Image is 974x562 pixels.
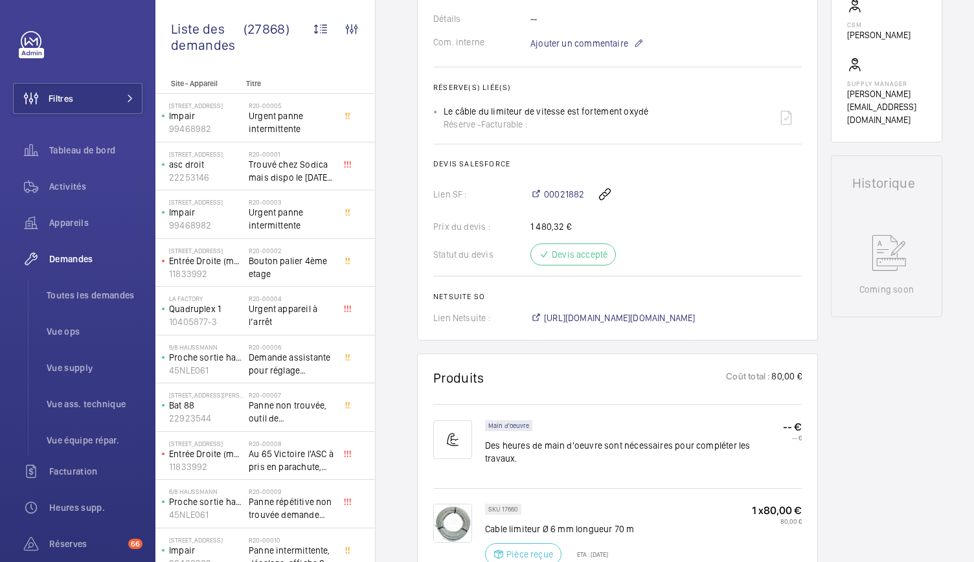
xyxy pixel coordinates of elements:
[249,198,334,206] h2: R20-00003
[49,253,142,265] span: Demandes
[47,398,142,410] span: Vue ass. technique
[859,283,914,296] p: Coming soon
[433,370,484,386] h1: Produits
[726,370,770,386] p: Coût total :
[169,267,243,280] p: 11833992
[169,302,243,315] p: Quadruplex 1
[49,465,142,478] span: Facturation
[847,28,911,41] p: [PERSON_NAME]
[246,79,332,88] p: Titre
[169,219,243,232] p: 99468982
[169,109,243,122] p: Impair
[169,295,243,302] p: La Factory
[249,488,334,495] h2: R20-00009
[13,83,142,114] button: Filtres
[169,102,243,109] p: [STREET_ADDRESS]
[249,302,334,328] span: Urgent appareil à l’arrêt
[249,295,334,302] h2: R20-00004
[847,80,926,87] p: Supply manager
[249,158,334,184] span: Trouvé chez Sodica mais dispo le [DATE] [URL][DOMAIN_NAME]
[530,37,628,50] span: Ajouter un commentaire
[169,351,243,364] p: Proche sortie hall Pelletier
[249,247,334,254] h2: R20-00002
[49,501,142,514] span: Heures supp.
[49,537,123,550] span: Réserves
[47,361,142,374] span: Vue supply
[169,150,243,158] p: [STREET_ADDRESS]
[169,544,243,557] p: Impair
[847,21,911,28] p: CSM
[506,548,553,561] p: Pièce reçue
[169,343,243,351] p: 6/8 Haussmann
[249,206,334,232] span: Urgent panne intermittente
[47,325,142,338] span: Vue ops
[169,391,243,399] p: [STREET_ADDRESS][PERSON_NAME]
[169,488,243,495] p: 6/8 Haussmann
[530,311,696,324] a: [URL][DOMAIN_NAME][DOMAIN_NAME]
[169,495,243,508] p: Proche sortie hall Pelletier
[155,79,241,88] p: Site - Appareil
[783,420,802,434] p: -- €
[249,399,334,425] span: Panne non trouvée, outil de déverouillouge impératif pour le diagnostic
[169,447,243,460] p: Entrée Droite (monte-charge)
[169,412,243,425] p: 22923544
[169,536,243,544] p: [STREET_ADDRESS]
[249,391,334,399] h2: R20-00007
[249,351,334,377] span: Demande assistante pour réglage d'opérateurs porte cabine double accès
[481,118,527,131] span: Facturable :
[169,364,243,377] p: 45NLE061
[49,92,73,105] span: Filtres
[47,434,142,447] span: Vue équipe répar.
[49,180,142,193] span: Activités
[249,150,334,158] h2: R20-00001
[169,315,243,328] p: 10405877-3
[752,504,802,517] p: 1 x 80,00 €
[169,508,243,521] p: 45NLE061
[485,523,634,535] p: Cable limiteur Ø 6 mm longueur 70 m
[249,447,334,473] span: Au 65 Victoire l'ASC à pris en parachute, toutes les sécu coupé, il est au 3 ème, asc sans machin...
[169,171,243,184] p: 22253146
[569,550,608,558] p: ETA : [DATE]
[783,434,802,442] p: -- €
[249,536,334,544] h2: R20-00010
[544,311,696,324] span: [URL][DOMAIN_NAME][DOMAIN_NAME]
[485,439,783,465] p: Des heures de main d'oeuvre sont nécessaires pour compléter les travaux.
[169,247,243,254] p: [STREET_ADDRESS]
[249,102,334,109] h2: R20-00005
[249,343,334,351] h2: R20-00006
[433,83,802,92] h2: Réserve(s) liée(s)
[488,423,529,428] p: Main d'oeuvre
[847,87,926,126] p: [PERSON_NAME][EMAIL_ADDRESS][DOMAIN_NAME]
[770,370,801,386] p: 80,00 €
[752,517,802,525] p: 80,00 €
[433,420,472,459] img: muscle-sm.svg
[530,188,584,201] a: 00021882
[433,292,802,301] h2: Netsuite SO
[49,144,142,157] span: Tableau de bord
[169,206,243,219] p: Impair
[249,440,334,447] h2: R20-00008
[852,177,921,190] h1: Historique
[171,21,243,53] span: Liste des demandes
[249,109,334,135] span: Urgent panne intermittente
[169,122,243,135] p: 99468982
[249,495,334,521] span: Panne répétitive non trouvée demande assistance expert technique
[128,539,142,549] span: 66
[47,289,142,302] span: Toutes les demandes
[444,118,481,131] span: Réserve -
[433,504,472,543] img: g2QQ9pvd6kPwccTwC6yIhHCPoWCy2US028Hret7s_h8thHEo.png
[169,158,243,171] p: asc droit
[249,254,334,280] span: Bouton palier 4ème etage
[169,198,243,206] p: [STREET_ADDRESS]
[169,399,243,412] p: Bat 88
[433,159,802,168] h2: Devis Salesforce
[169,254,243,267] p: Entrée Droite (monte-charge)
[49,216,142,229] span: Appareils
[488,507,518,511] p: SKU 17660
[544,188,584,201] span: 00021882
[169,440,243,447] p: [STREET_ADDRESS]
[169,460,243,473] p: 11833992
